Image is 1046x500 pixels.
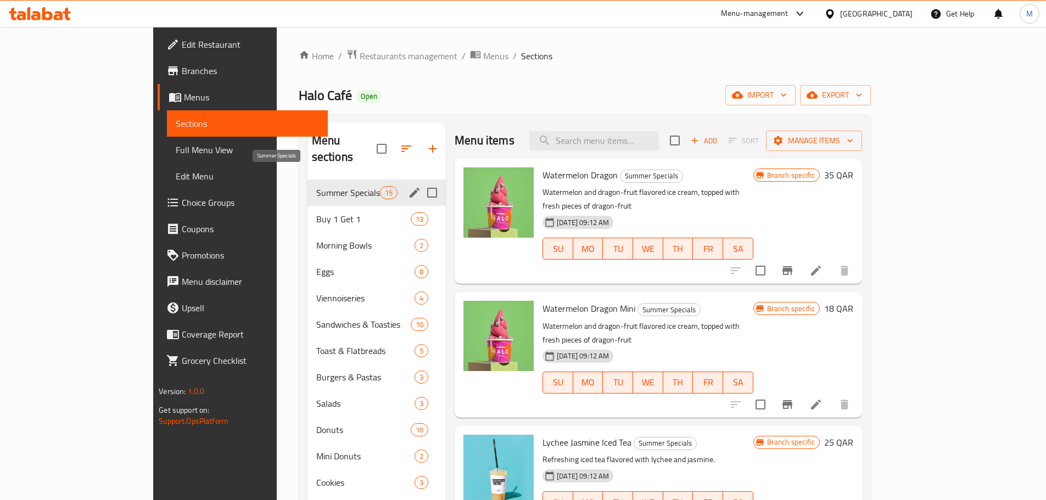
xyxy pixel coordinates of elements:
a: Edit menu item [809,264,823,277]
button: TU [603,372,633,394]
span: Sections [176,117,319,130]
span: Menu disclaimer [182,275,319,288]
span: WE [637,241,659,257]
span: Select to update [749,393,772,416]
span: Edit Menu [176,170,319,183]
span: Coupons [182,222,319,235]
span: Watermelon Dragon Mini [542,300,635,317]
button: Add section [419,136,446,162]
span: Upsell [182,301,319,314]
span: 2 [415,451,428,462]
nav: breadcrumb [299,49,871,63]
p: Watermelon and dragon-fruit flavored ice cream, topped with fresh pieces of dragon-fruit [542,319,753,347]
div: Menu-management [721,7,788,20]
span: Select all sections [370,137,393,160]
a: Upsell [158,295,328,321]
span: 4 [415,293,428,304]
h2: Menu sections [312,132,377,165]
span: Summer Specials [316,186,380,199]
span: SU [547,241,569,257]
div: Toast & Flatbreads5 [307,338,446,364]
span: Branches [182,64,319,77]
p: Watermelon and dragon-fruit flavored ice cream, topped with fresh pieces of dragon-fruit [542,186,753,213]
div: Salads3 [307,390,446,417]
span: 10 [411,319,428,330]
div: Summer Specials15edit [307,179,446,206]
span: Get support on: [159,403,209,417]
div: Viennoiseries4 [307,285,446,311]
img: Watermelon Dragon Mini [463,301,534,371]
span: Promotions [182,249,319,262]
span: Branch specific [763,304,819,314]
span: Morning Bowls [316,239,415,252]
span: 2 [415,240,428,251]
span: Buy 1 Get 1 [316,212,411,226]
button: MO [573,372,603,394]
button: MO [573,238,603,260]
span: 15 [381,188,397,198]
span: Version: [159,384,186,398]
span: Eggs [316,265,415,278]
div: items [415,370,428,384]
p: Refreshing iced tea flavored with lychee and jasmine. [542,453,753,467]
a: Support.OpsPlatform [159,414,228,428]
span: TH [668,241,689,257]
div: items [415,397,428,410]
span: Sort sections [393,136,419,162]
div: Summer Specials [634,437,697,450]
div: items [411,423,428,436]
a: Sections [167,110,328,137]
button: WE [633,372,663,394]
img: Watermelon Dragon [463,167,534,238]
button: Add [686,132,721,149]
a: Choice Groups [158,189,328,216]
a: Coupons [158,216,328,242]
span: TH [668,374,689,390]
span: TU [607,241,629,257]
button: Branch-specific-item [774,391,801,418]
div: items [411,318,428,331]
div: Summer Specials [637,303,701,316]
span: Full Menu View [176,143,319,156]
div: items [415,265,428,278]
span: Open [356,92,382,101]
h6: 25 QAR [824,435,853,450]
a: Full Menu View [167,137,328,163]
button: SA [723,238,753,260]
span: MO [578,374,599,390]
span: Select section [663,129,686,152]
button: delete [831,391,858,418]
button: SA [723,372,753,394]
a: Edit Restaurant [158,31,328,58]
span: Select section first [721,132,766,149]
h6: 18 QAR [824,301,853,316]
div: Burgers & Pastas3 [307,364,446,390]
div: Open [356,90,382,103]
span: Summer Specials [620,170,683,182]
span: Menus [184,91,319,104]
div: items [415,476,428,489]
span: Select to update [749,259,772,282]
span: SU [547,374,569,390]
button: edit [406,184,423,201]
div: Viennoiseries [316,291,415,305]
span: 3 [415,477,428,488]
button: delete [831,257,858,284]
button: Manage items [766,131,862,151]
a: Branches [158,58,328,84]
button: export [800,85,871,105]
span: Summer Specials [638,304,700,316]
span: Sections [521,49,552,63]
span: Sandwiches & Toasties [316,318,411,331]
span: WE [637,374,659,390]
span: Halo Café [299,83,352,108]
span: Summer Specials [634,437,696,450]
button: import [725,85,796,105]
span: 3 [415,372,428,383]
li: / [338,49,342,63]
span: Mini Donuts [316,450,415,463]
span: 10 [411,425,428,435]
